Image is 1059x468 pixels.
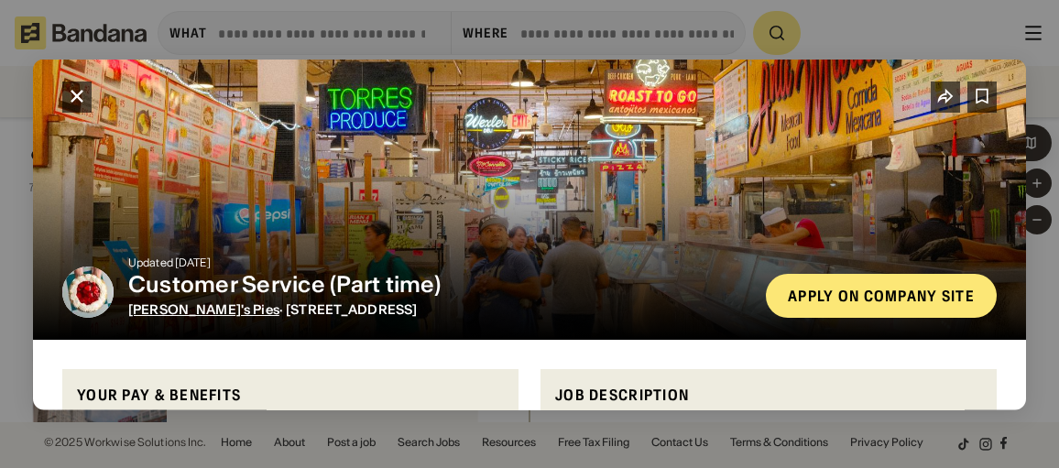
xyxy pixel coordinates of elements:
[77,383,504,406] div: Your pay & benefits
[128,271,751,298] div: Customer Service (Part time)
[62,266,114,317] img: Polly's Pies logo
[128,256,751,267] div: Updated [DATE]
[128,301,751,317] div: · [STREET_ADDRESS]
[128,300,279,317] a: [PERSON_NAME]'s Pies
[788,288,975,302] div: Apply on company site
[555,383,982,406] div: Job Description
